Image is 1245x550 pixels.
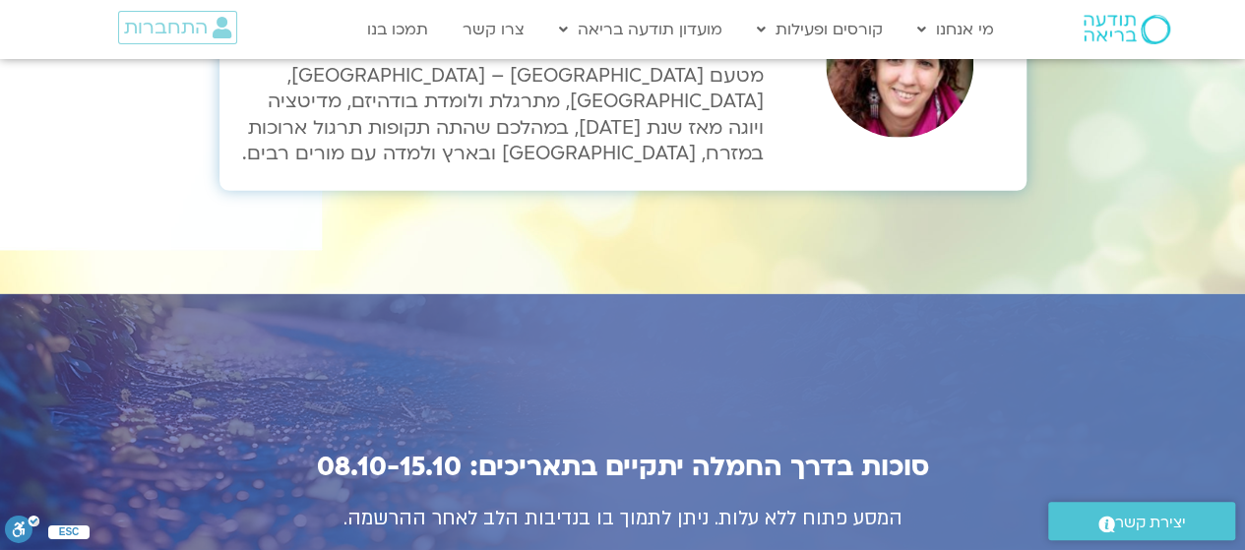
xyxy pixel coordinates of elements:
a: צרו קשר [453,11,534,48]
a: התחברות [118,11,237,44]
a: תמכו בנו [357,11,438,48]
a: מי אנחנו [907,11,1004,48]
a: קורסים ופעילות [747,11,893,48]
h2: סוכות בדרך החמלה יתקיים בתאריכים: 08.10-15.10 [190,452,1056,482]
a: יצירת קשר [1048,502,1235,540]
a: מועדון תודעה בריאה [549,11,732,48]
img: תודעה בריאה [1084,15,1170,44]
span: יצירת קשר [1115,510,1186,536]
span: התחברות [124,17,208,38]
p: המסע פתוח ללא עלות. ניתן לתמוך בו בנדיבות הלב לאחר ההרשמה. [190,502,1056,536]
